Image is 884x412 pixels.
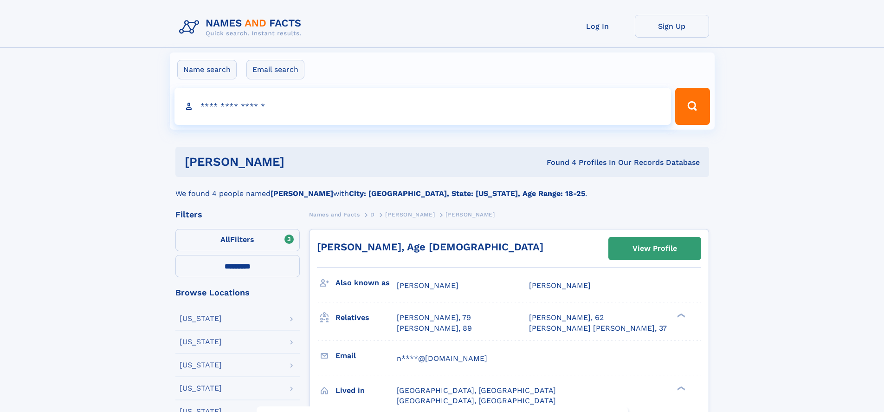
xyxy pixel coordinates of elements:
[529,323,667,334] a: [PERSON_NAME] [PERSON_NAME], 37
[175,15,309,40] img: Logo Names and Facts
[675,385,686,391] div: ❯
[175,177,709,199] div: We found 4 people named with .
[271,189,333,198] b: [PERSON_NAME]
[180,361,222,369] div: [US_STATE]
[415,157,700,168] div: Found 4 Profiles In Our Records Database
[180,338,222,346] div: [US_STATE]
[370,211,375,218] span: D
[246,60,304,79] label: Email search
[177,60,237,79] label: Name search
[336,275,397,291] h3: Also known as
[309,209,360,220] a: Names and Facts
[635,15,709,38] a: Sign Up
[349,189,585,198] b: City: [GEOGRAPHIC_DATA], State: [US_STATE], Age Range: 18-25
[336,348,397,364] h3: Email
[675,313,686,319] div: ❯
[675,88,710,125] button: Search Button
[180,315,222,322] div: [US_STATE]
[336,310,397,326] h3: Relatives
[370,209,375,220] a: D
[317,241,543,253] a: [PERSON_NAME], Age [DEMOGRAPHIC_DATA]
[609,237,701,260] a: View Profile
[561,15,635,38] a: Log In
[529,313,604,323] a: [PERSON_NAME], 62
[175,229,300,251] label: Filters
[174,88,671,125] input: search input
[336,383,397,399] h3: Lived in
[397,386,556,395] span: [GEOGRAPHIC_DATA], [GEOGRAPHIC_DATA]
[185,156,416,168] h1: [PERSON_NAME]
[385,209,435,220] a: [PERSON_NAME]
[397,281,458,290] span: [PERSON_NAME]
[397,313,471,323] a: [PERSON_NAME], 79
[220,235,230,244] span: All
[180,385,222,392] div: [US_STATE]
[397,396,556,405] span: [GEOGRAPHIC_DATA], [GEOGRAPHIC_DATA]
[632,238,677,259] div: View Profile
[445,211,495,218] span: [PERSON_NAME]
[529,281,591,290] span: [PERSON_NAME]
[397,323,472,334] a: [PERSON_NAME], 89
[175,210,300,219] div: Filters
[175,288,300,297] div: Browse Locations
[385,211,435,218] span: [PERSON_NAME]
